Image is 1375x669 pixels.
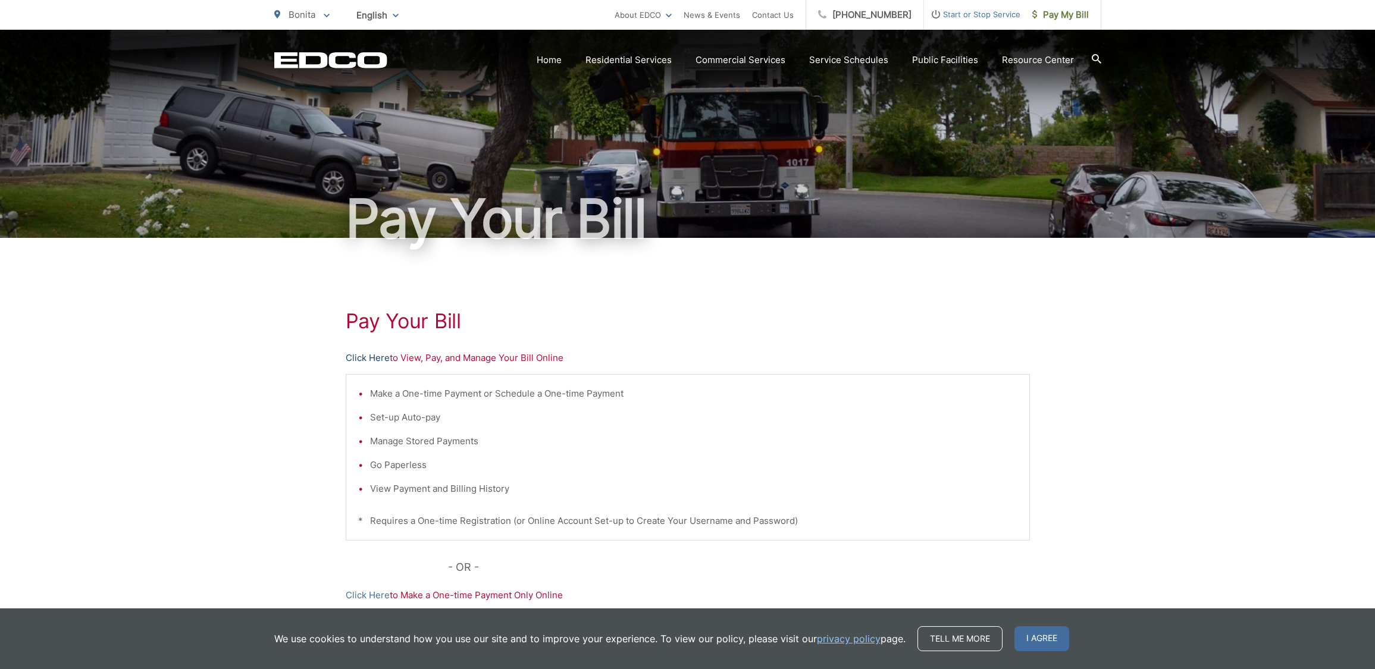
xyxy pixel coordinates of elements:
a: News & Events [684,8,740,22]
a: About EDCO [615,8,672,22]
h1: Pay Your Bill [346,309,1030,333]
li: Make a One-time Payment or Schedule a One-time Payment [370,387,1017,401]
span: English [347,5,408,26]
a: Residential Services [585,53,672,67]
li: View Payment and Billing History [370,482,1017,496]
span: I agree [1014,626,1069,651]
p: - OR - [448,558,1030,576]
a: Resource Center [1002,53,1074,67]
span: Pay My Bill [1032,8,1089,22]
a: Click Here [346,588,390,602]
li: Go Paperless [370,458,1017,472]
a: Commercial Services [696,53,785,67]
a: Click Here [346,351,390,365]
li: Manage Stored Payments [370,434,1017,448]
span: Bonita [289,9,315,20]
li: Set-up Auto-pay [370,410,1017,425]
a: Service Schedules [809,53,888,67]
a: Public Facilities [912,53,978,67]
a: Contact Us [752,8,794,22]
h1: Pay Your Bill [274,189,1101,249]
a: Home [537,53,562,67]
a: Tell me more [917,626,1003,651]
a: EDCD logo. Return to the homepage. [274,52,387,68]
p: * Requires a One-time Registration (or Online Account Set-up to Create Your Username and Password) [358,514,1017,528]
p: We use cookies to understand how you use our site and to improve your experience. To view our pol... [274,632,906,646]
a: privacy policy [817,632,881,646]
p: to Make a One-time Payment Only Online [346,588,1030,602]
p: to View, Pay, and Manage Your Bill Online [346,351,1030,365]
